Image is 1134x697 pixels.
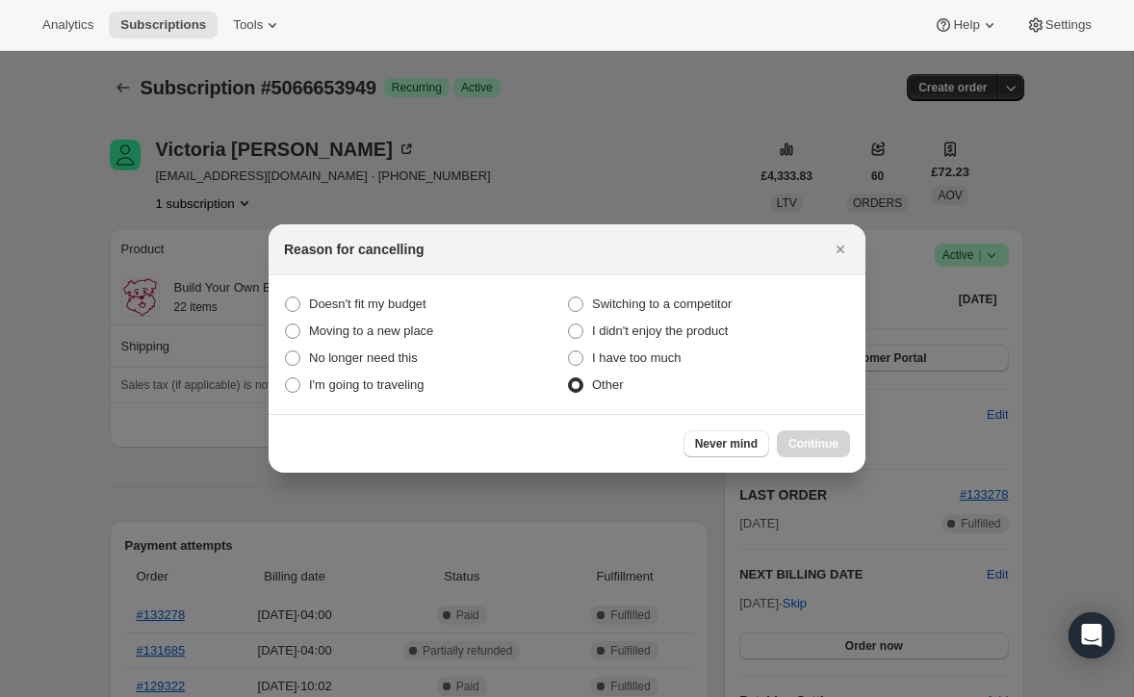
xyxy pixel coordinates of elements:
[695,436,758,452] span: Never mind
[1045,17,1092,33] span: Settings
[592,350,682,365] span: I have too much
[233,17,263,33] span: Tools
[309,350,418,365] span: No longer need this
[31,12,105,39] button: Analytics
[592,297,732,311] span: Switching to a competitor
[221,12,294,39] button: Tools
[683,430,769,457] button: Never mind
[922,12,1010,39] button: Help
[592,323,728,338] span: I didn't enjoy the product
[827,236,854,263] button: Close
[284,240,424,259] h2: Reason for cancelling
[120,17,206,33] span: Subscriptions
[1015,12,1103,39] button: Settings
[592,377,624,392] span: Other
[309,377,425,392] span: I'm going to traveling
[109,12,218,39] button: Subscriptions
[1069,612,1115,658] div: Open Intercom Messenger
[42,17,93,33] span: Analytics
[309,297,426,311] span: Doesn't fit my budget
[309,323,433,338] span: Moving to a new place
[953,17,979,33] span: Help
